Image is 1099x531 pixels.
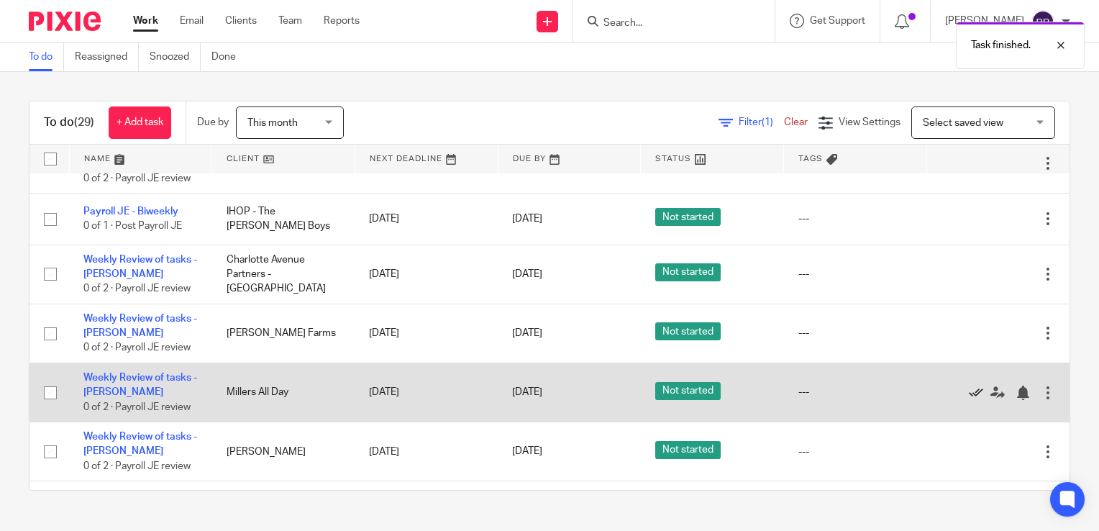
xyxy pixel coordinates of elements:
[969,385,990,399] a: Mark as done
[512,387,542,397] span: [DATE]
[212,304,355,363] td: [PERSON_NAME] Farms
[655,208,721,226] span: Not started
[512,328,542,338] span: [DATE]
[739,117,784,127] span: Filter
[355,194,498,245] td: [DATE]
[29,12,101,31] img: Pixie
[83,173,191,183] span: 0 of 2 · Payroll JE review
[212,194,355,245] td: IHOP - The [PERSON_NAME] Boys
[83,402,191,412] span: 0 of 2 · Payroll JE review
[83,432,197,456] a: Weekly Review of tasks - [PERSON_NAME]
[512,447,542,457] span: [DATE]
[512,214,542,224] span: [DATE]
[212,422,355,481] td: [PERSON_NAME]
[762,117,773,127] span: (1)
[83,461,191,471] span: 0 of 2 · Payroll JE review
[211,43,247,71] a: Done
[655,263,721,281] span: Not started
[655,441,721,459] span: Not started
[83,283,191,294] span: 0 of 2 · Payroll JE review
[44,115,94,130] h1: To do
[83,314,197,338] a: Weekly Review of tasks - [PERSON_NAME]
[278,14,302,28] a: Team
[83,206,178,217] a: Payroll JE - Biweekly
[355,422,498,481] td: [DATE]
[355,363,498,422] td: [DATE]
[109,106,171,139] a: + Add task
[798,445,913,459] div: ---
[655,382,721,400] span: Not started
[133,14,158,28] a: Work
[923,118,1003,128] span: Select saved view
[247,118,298,128] span: This month
[324,14,360,28] a: Reports
[798,326,913,340] div: ---
[197,115,229,130] p: Due by
[83,373,197,397] a: Weekly Review of tasks - [PERSON_NAME]
[180,14,204,28] a: Email
[355,304,498,363] td: [DATE]
[83,343,191,353] span: 0 of 2 · Payroll JE review
[798,212,913,226] div: ---
[798,155,823,163] span: Tags
[512,269,542,279] span: [DATE]
[1031,10,1054,33] img: svg%3E
[971,38,1031,53] p: Task finished.
[798,385,913,399] div: ---
[83,221,182,231] span: 0 of 1 · Post Payroll JE
[798,267,913,281] div: ---
[655,322,721,340] span: Not started
[29,43,64,71] a: To do
[74,117,94,128] span: (29)
[75,43,139,71] a: Reassigned
[212,363,355,422] td: Millers All Day
[212,245,355,304] td: Charlotte Avenue Partners - [GEOGRAPHIC_DATA]
[150,43,201,71] a: Snoozed
[225,14,257,28] a: Clients
[355,245,498,304] td: [DATE]
[83,255,197,279] a: Weekly Review of tasks - [PERSON_NAME]
[839,117,900,127] span: View Settings
[784,117,808,127] a: Clear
